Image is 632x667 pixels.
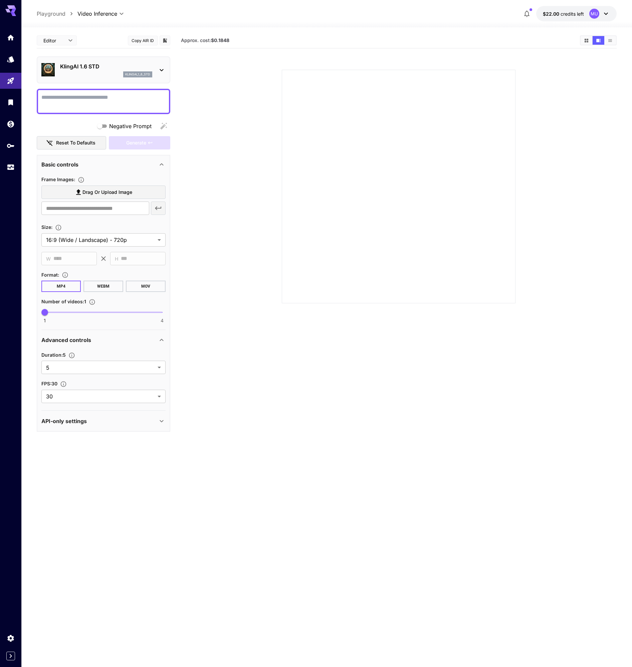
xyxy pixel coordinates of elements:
span: Format : [41,272,59,278]
span: $22.00 [543,11,561,17]
button: Specify how many videos to generate in a single request. Each video generation will be charged se... [86,299,98,305]
span: Editor [43,37,64,44]
div: Advanced controls [41,332,166,348]
div: Library [7,98,15,106]
p: klingai_1_6_std [125,72,150,77]
div: MU [589,9,599,19]
span: Negative Prompt [109,122,152,130]
span: 30 [46,392,155,400]
div: Settings [7,634,15,642]
button: Upload frame images. [75,177,87,183]
p: API-only settings [41,417,87,425]
button: MP4 [41,281,81,292]
div: Models [7,55,15,63]
b: $0.1848 [211,37,229,43]
span: Drag or upload image [82,188,132,197]
div: Wallet [7,120,15,128]
div: $22.00 [543,10,584,17]
button: Expand sidebar [6,652,15,660]
label: Drag or upload image [41,186,166,199]
div: KlingAI 1.6 STDklingai_1_6_std [41,60,166,80]
div: API-only settings [41,413,166,429]
p: KlingAI 1.6 STD [60,62,152,70]
span: Size : [41,224,52,230]
a: Playground [37,10,65,18]
button: Add to library [162,36,168,44]
button: MOV [126,281,166,292]
div: Home [7,33,15,42]
button: $22.00MU [536,6,617,21]
div: Basic controls [41,156,166,173]
nav: breadcrumb [37,10,77,18]
button: Show media in video view [593,36,604,45]
span: Frame Images : [41,177,75,182]
button: Set the fps [57,381,69,387]
div: API Keys [7,141,15,150]
span: W [46,255,51,263]
span: 16:9 (Wide / Landscape) - 720p [46,236,155,244]
button: Choose the file format for the output video. [59,272,71,278]
button: Adjust the dimensions of the generated image by specifying its width and height in pixels, or sel... [52,224,64,231]
span: FPS : 30 [41,381,57,386]
div: Playground [7,77,15,85]
p: Basic controls [41,160,78,169]
button: Copy AIR ID [128,36,158,45]
span: 4 [161,317,164,324]
span: Duration : 5 [41,352,66,358]
span: credits left [561,11,584,17]
span: Video Inference [77,10,117,18]
button: Show media in list view [604,36,616,45]
div: Show media in grid viewShow media in video viewShow media in list view [580,35,617,45]
span: Number of videos : 1 [41,299,86,304]
button: Reset to defaults [37,136,106,150]
button: Show media in grid view [581,36,592,45]
button: Set the number of duration [66,352,78,359]
p: Advanced controls [41,336,91,344]
span: 1 [44,317,46,324]
div: Usage [7,163,15,172]
span: Approx. cost: [181,37,229,43]
span: H [115,255,118,263]
span: 5 [46,364,155,372]
button: WEBM [83,281,123,292]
